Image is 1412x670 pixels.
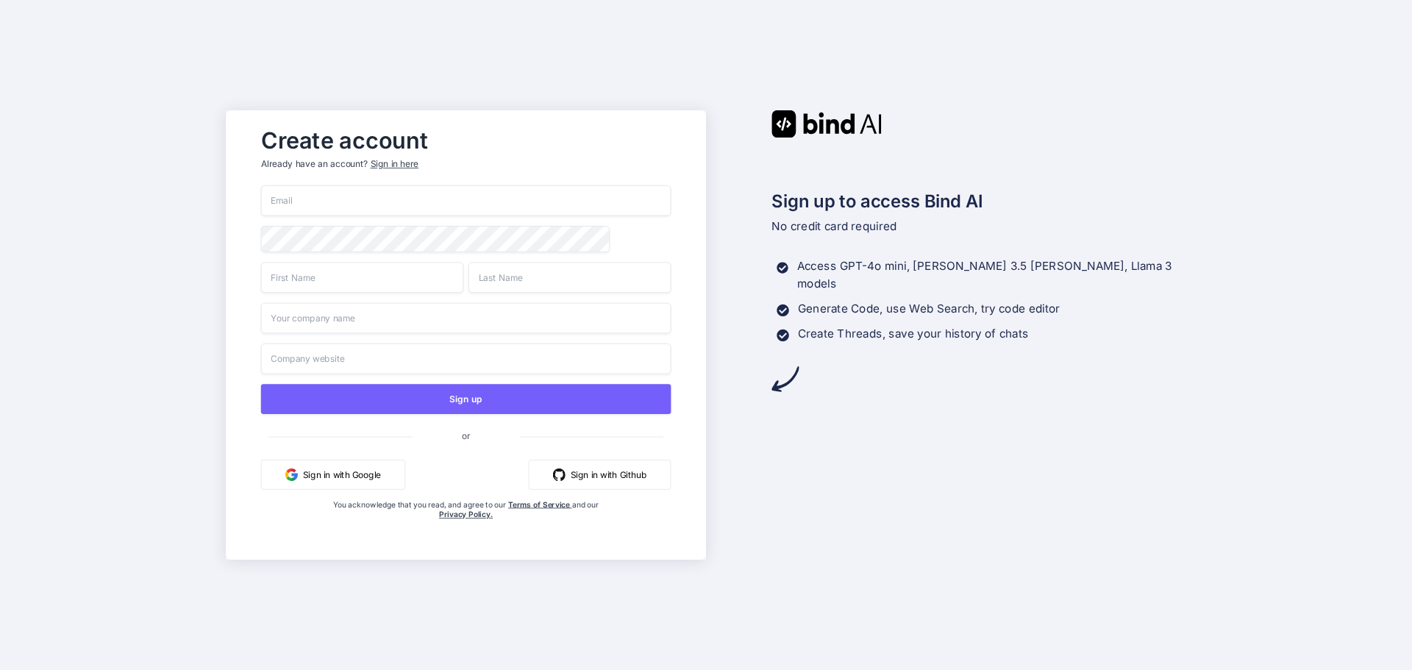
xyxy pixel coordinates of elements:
img: Bind AI logo [771,110,882,138]
button: Sign in with Github [529,460,671,490]
a: Privacy Policy. [439,510,493,519]
h2: Sign up to access Bind AI [771,188,1186,214]
button: Sign in with Google [261,460,405,490]
img: google [285,468,298,481]
div: Sign in here [371,158,418,171]
img: github [553,468,566,481]
p: Generate Code, use Web Search, try code editor [798,300,1060,318]
input: Company website [261,343,671,374]
h2: Create account [261,130,671,150]
div: You acknowledge that you read, and agree to our and our [329,499,603,549]
img: arrow [771,366,799,393]
input: Your company name [261,303,671,334]
input: First Name [261,262,463,293]
p: Access GPT-4o mini, [PERSON_NAME] 3.5 [PERSON_NAME], Llama 3 models [797,258,1186,293]
button: Sign up [261,384,671,414]
p: Already have an account? [261,158,671,171]
span: or [412,420,520,451]
p: Create Threads, save your history of chats [798,325,1029,343]
input: Email [261,185,671,216]
a: Terms of Service [508,499,572,509]
input: Last Name [468,262,671,293]
p: No credit card required [771,218,1186,235]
